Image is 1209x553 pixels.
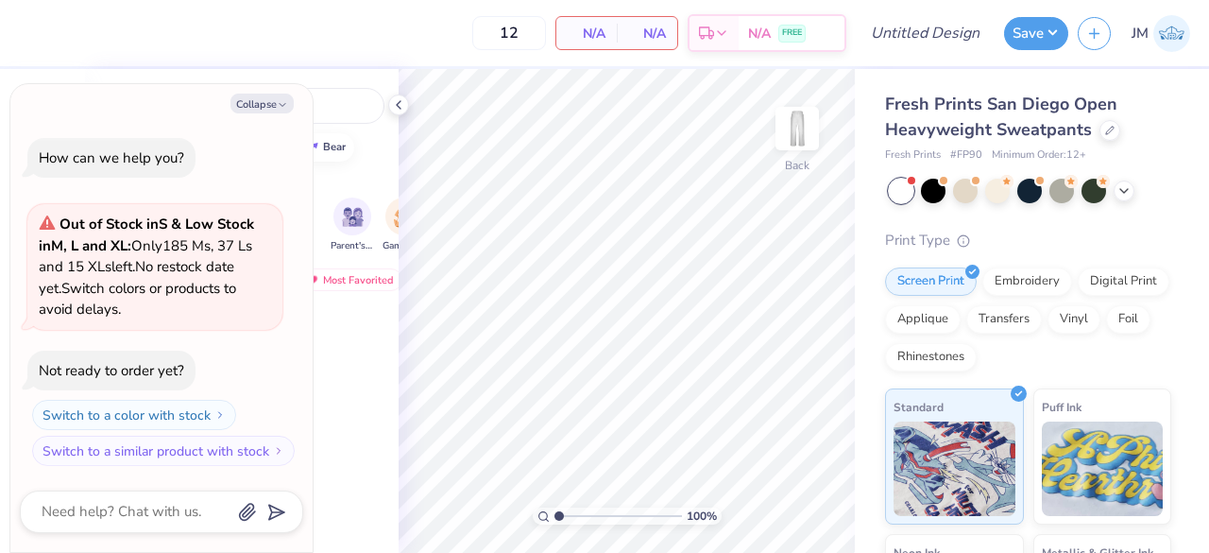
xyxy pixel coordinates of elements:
[894,422,1015,516] img: Standard
[885,147,941,164] span: Fresh Prints
[394,206,416,228] img: Game Day Image
[383,239,426,253] span: Game Day
[214,409,226,421] img: Switch to a color with stock
[32,400,236,430] button: Switch to a color with stock
[992,147,1086,164] span: Minimum Order: 12 +
[39,215,254,255] strong: & Low Stock in M, L and XL :
[331,198,374,253] div: filter for Parent's Weekend
[785,157,809,174] div: Back
[294,133,354,162] button: bear
[885,305,961,334] div: Applique
[342,206,364,228] img: Parent's Weekend Image
[230,94,294,113] button: Collapse
[1042,397,1081,417] span: Puff Ink
[1047,305,1100,334] div: Vinyl
[331,198,374,253] button: filter button
[1004,17,1068,50] button: Save
[966,305,1042,334] div: Transfers
[687,508,717,525] span: 100 %
[778,110,816,147] img: Back
[885,343,977,372] div: Rhinestones
[39,257,234,298] span: No restock date yet.
[383,198,426,253] button: filter button
[1153,15,1190,52] img: Joshua Mata
[60,215,171,233] strong: Out of Stock in S
[1132,23,1149,44] span: JM
[885,93,1117,141] span: Fresh Prints San Diego Open Heavyweight Sweatpants
[1132,15,1190,52] a: JM
[32,436,295,466] button: Switch to a similar product with stock
[982,268,1072,296] div: Embroidery
[748,24,771,43] span: N/A
[568,24,605,43] span: N/A
[856,14,995,52] input: Untitled Design
[39,148,184,167] div: How can we help you?
[782,26,802,40] span: FREE
[950,147,982,164] span: # FP90
[323,142,346,152] div: bear
[273,445,284,457] img: Switch to a similar product with stock
[885,268,977,296] div: Screen Print
[894,397,944,417] span: Standard
[383,198,426,253] div: filter for Game Day
[1106,305,1150,334] div: Foil
[885,230,1171,251] div: Print Type
[39,361,184,380] div: Not ready to order yet?
[1078,268,1169,296] div: Digital Print
[39,215,254,319] span: Only 185 Ms, 37 Ls and 15 XLs left. Switch colors or products to avoid delays.
[296,268,402,291] div: Most Favorited
[1042,422,1164,516] img: Puff Ink
[628,24,666,43] span: N/A
[472,16,546,50] input: – –
[331,239,374,253] span: Parent's Weekend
